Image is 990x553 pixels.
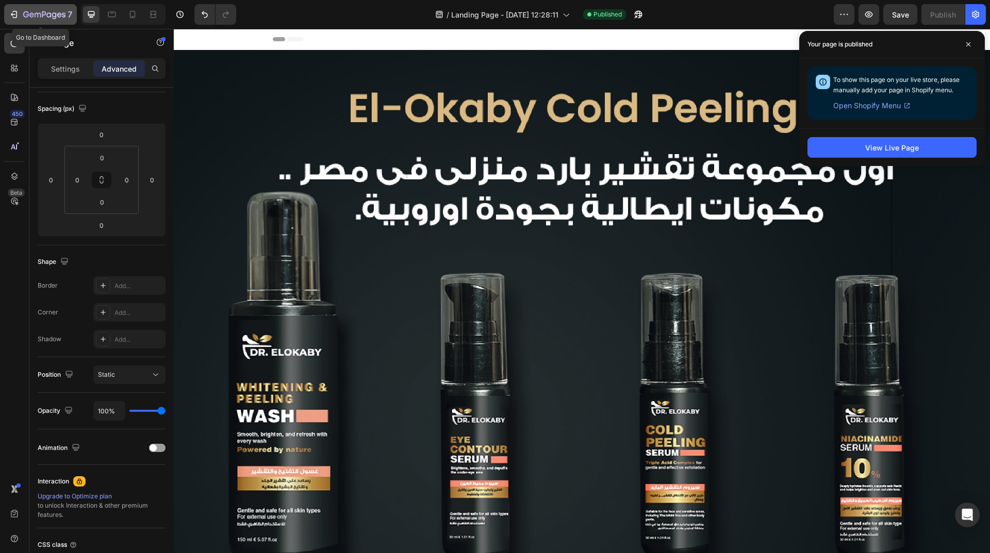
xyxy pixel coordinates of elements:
[114,308,163,317] div: Add...
[38,477,69,486] div: Interaction
[43,172,59,188] input: 0
[38,540,77,549] div: CSS class
[8,189,25,197] div: Beta
[119,172,135,188] input: 0px
[38,441,82,455] div: Animation
[68,8,72,21] p: 7
[144,172,160,188] input: 0
[833,99,901,112] span: Open Shopify Menu
[93,365,166,384] button: Static
[38,281,58,290] div: Border
[91,217,112,233] input: 0
[38,492,166,501] div: Upgrade to Optimize plan
[50,37,138,49] p: Image
[92,150,112,165] input: 0px
[892,10,909,19] span: Save
[883,4,917,25] button: Save
[38,334,61,344] div: Shadow
[955,502,980,527] div: Open Intercom Messenger
[174,29,990,553] iframe: Design area
[833,76,960,94] span: To show this page on your live store, please manually add your page in Shopify menu.
[102,63,137,74] p: Advanced
[98,371,115,378] span: Static
[38,308,58,317] div: Corner
[930,9,956,20] div: Publish
[38,255,71,269] div: Shape
[4,4,77,25] button: 7
[807,137,977,158] button: View Live Page
[38,368,75,382] div: Position
[447,9,449,20] span: /
[921,4,965,25] button: Publish
[38,102,89,116] div: Spacing (px)
[51,63,80,74] p: Settings
[38,492,166,520] div: to unlock Interaction & other premium features.
[92,194,112,210] input: 0px
[865,142,919,153] div: View Live Page
[593,10,622,19] span: Published
[807,39,872,49] p: Your page is published
[114,281,163,291] div: Add...
[451,9,558,20] span: Landing Page - [DATE] 12:28:11
[194,4,236,25] div: Undo/Redo
[94,401,125,420] input: Auto
[38,404,75,418] div: Opacity
[114,335,163,344] div: Add...
[70,172,85,188] input: 0px
[91,127,112,142] input: 0
[10,110,25,118] div: 450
